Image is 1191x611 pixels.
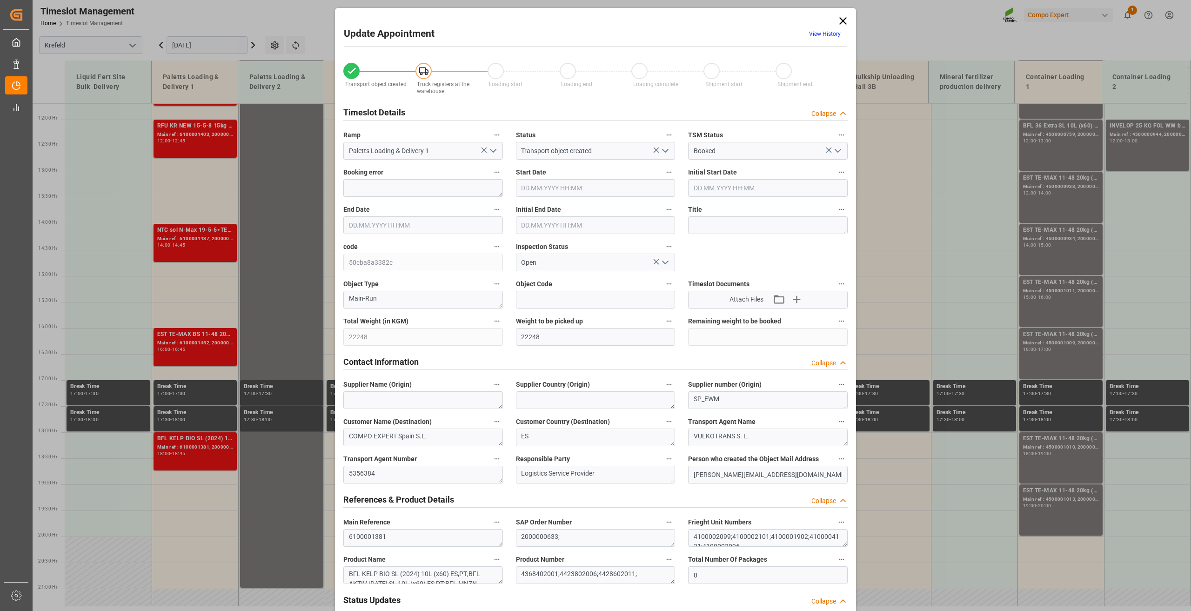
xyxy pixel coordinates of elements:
button: TSM Status [836,129,848,141]
button: code [491,241,503,253]
button: Object Code [663,278,675,290]
span: Object Code [516,279,552,289]
textarea: Logistics Service Provider [516,466,676,483]
button: Timeslot Documents [836,278,848,290]
button: Weight to be picked up [663,315,675,327]
button: Person who created the Object Mail Address [836,453,848,465]
input: DD.MM.YYYY HH:MM [343,216,503,234]
span: Main Reference [343,517,390,527]
button: Transport Agent Number [491,453,503,465]
button: Frieght Unit Numbers [836,516,848,528]
span: Supplier number (Origin) [688,380,762,389]
button: Customer Name (Destination) [491,416,503,428]
span: Frieght Unit Numbers [688,517,751,527]
span: Transport Agent Name [688,417,756,427]
button: open menu [830,144,844,158]
button: Product Name [491,553,503,565]
span: Total Number Of Packages [688,555,767,564]
button: Status [663,129,675,141]
button: Start Date [663,166,675,178]
h2: Contact Information [343,356,419,368]
button: open menu [658,144,672,158]
span: Initial Start Date [688,168,737,177]
span: Start Date [516,168,546,177]
button: Title [836,203,848,215]
span: Booking error [343,168,383,177]
span: Status [516,130,535,140]
span: Shipment end [777,81,812,87]
button: Booking error [491,166,503,178]
input: DD.MM.YYYY HH:MM [516,179,676,197]
input: DD.MM.YYYY HH:MM [516,216,676,234]
button: Object Type [491,278,503,290]
button: Remaining weight to be booked [836,315,848,327]
h2: Update Appointment [344,27,435,41]
div: Collapse [811,358,836,368]
span: Person who created the Object Mail Address [688,454,819,464]
button: open menu [485,144,499,158]
button: Initial End Date [663,203,675,215]
div: Collapse [811,597,836,606]
span: Loading end [561,81,592,87]
span: Remaining weight to be booked [688,316,781,326]
span: Inspection Status [516,242,568,252]
span: Product Name [343,555,386,564]
span: Product Number [516,555,564,564]
button: SAP Order Number [663,516,675,528]
button: Transport Agent Name [836,416,848,428]
textarea: 2000000633; [516,529,676,547]
input: Type to search/select [516,142,676,160]
button: Supplier number (Origin) [836,378,848,390]
span: Customer Country (Destination) [516,417,610,427]
input: DD.MM.YYYY HH:MM [688,179,848,197]
input: Type to search/select [343,142,503,160]
textarea: 5356384 [343,466,503,483]
span: Responsible Party [516,454,570,464]
button: Supplier Name (Origin) [491,378,503,390]
button: Product Number [663,553,675,565]
span: Loading complete [633,81,678,87]
span: Ramp [343,130,361,140]
a: View History [809,31,841,37]
button: Total Weight (in KGM) [491,315,503,327]
span: Supplier Country (Origin) [516,380,590,389]
textarea: SP_EWM [688,391,848,409]
button: Main Reference [491,516,503,528]
span: Shipment start [705,81,743,87]
button: End Date [491,203,503,215]
span: code [343,242,358,252]
span: Initial End Date [516,205,561,215]
span: Total Weight (in KGM) [343,316,408,326]
span: Title [688,205,702,215]
button: Ramp [491,129,503,141]
span: Object Type [343,279,379,289]
textarea: 6100001381 [343,529,503,547]
h2: References & Product Details [343,493,454,506]
textarea: ES [516,429,676,446]
span: Customer Name (Destination) [343,417,432,427]
button: Total Number Of Packages [836,553,848,565]
span: SAP Order Number [516,517,572,527]
span: Transport Agent Number [343,454,417,464]
span: Supplier Name (Origin) [343,380,412,389]
button: open menu [658,255,672,270]
button: Initial Start Date [836,166,848,178]
div: Collapse [811,496,836,506]
button: Supplier Country (Origin) [663,378,675,390]
span: Attach Files [729,295,763,304]
textarea: Main-Run [343,291,503,309]
h2: Status Updates [343,594,401,606]
button: Inspection Status [663,241,675,253]
textarea: 4100002099;4100002101;4100001902;4100004121;4100002096 [688,529,848,547]
span: Weight to be picked up [516,316,583,326]
textarea: COMPO EXPERT Spain S.L. [343,429,503,446]
span: Truck registers at the warehouse [417,81,469,94]
button: Responsible Party [663,453,675,465]
div: Collapse [811,109,836,119]
textarea: BFL KELP BIO SL (2024) 10L (x60) ES,PT;BFL AKTIV [DATE] SL 10L (x60) ES,PT;BFL MNZN PREMIUM SL 10... [343,566,503,584]
textarea: VULKOTRANS S. L. [688,429,848,446]
span: Loading start [489,81,522,87]
h2: Timeslot Details [343,106,405,119]
span: End Date [343,205,370,215]
button: Customer Country (Destination) [663,416,675,428]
